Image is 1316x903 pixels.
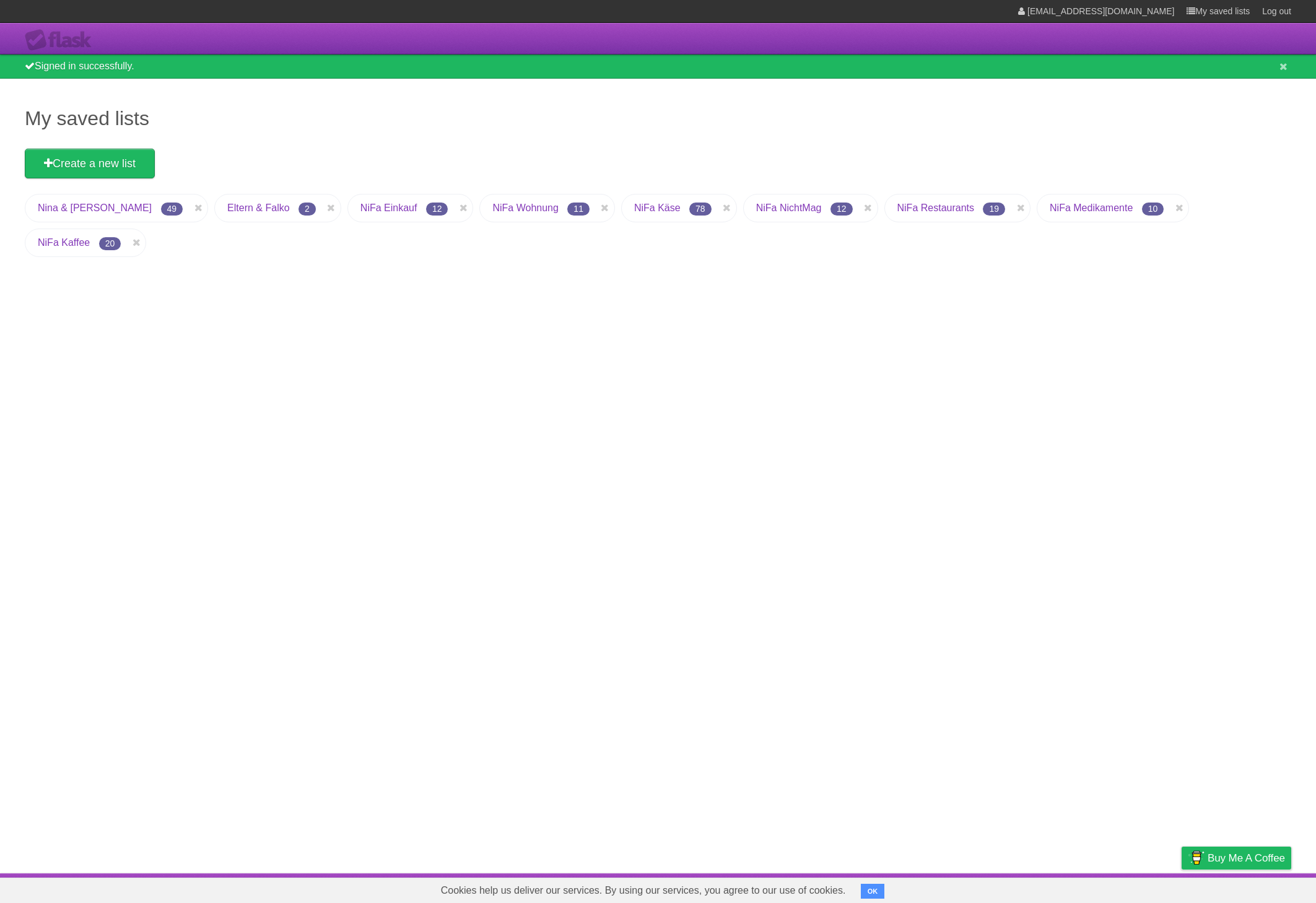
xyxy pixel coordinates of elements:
[1208,847,1285,869] span: Buy me a coffee
[1166,876,1198,900] a: Privacy
[227,203,289,213] a: Eltern & Falko
[1123,876,1151,900] a: Terms
[99,237,121,250] span: 20
[25,149,155,178] a: Create a new list
[634,203,681,213] a: NiFa Käse
[1017,876,1043,900] a: About
[567,203,590,216] span: 11
[492,203,558,213] a: NiFa Wohnung
[298,203,316,216] span: 2
[25,29,99,51] div: Flask
[689,203,712,216] span: 78
[1050,203,1133,213] a: NiFa Medikamente
[983,203,1005,216] span: 19
[426,203,448,216] span: 12
[897,203,975,213] a: NiFa Restaurants
[1182,847,1291,870] a: Buy me a coffee
[25,103,1291,133] h1: My saved lists
[830,203,853,216] span: 12
[861,884,885,899] button: OK
[38,237,90,248] a: NiFa Kaffee
[1213,876,1291,900] a: Suggest a feature
[1188,847,1205,868] img: Buy me a coffee
[1142,203,1164,216] span: 10
[429,878,858,903] span: Cookies help us deliver our services. By using our services, you agree to our use of cookies.
[360,203,417,213] a: NiFa Einkauf
[1058,876,1108,900] a: Developers
[38,203,152,213] a: Nina & [PERSON_NAME]
[161,203,183,216] span: 49
[756,203,822,213] a: NiFa NichtMag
